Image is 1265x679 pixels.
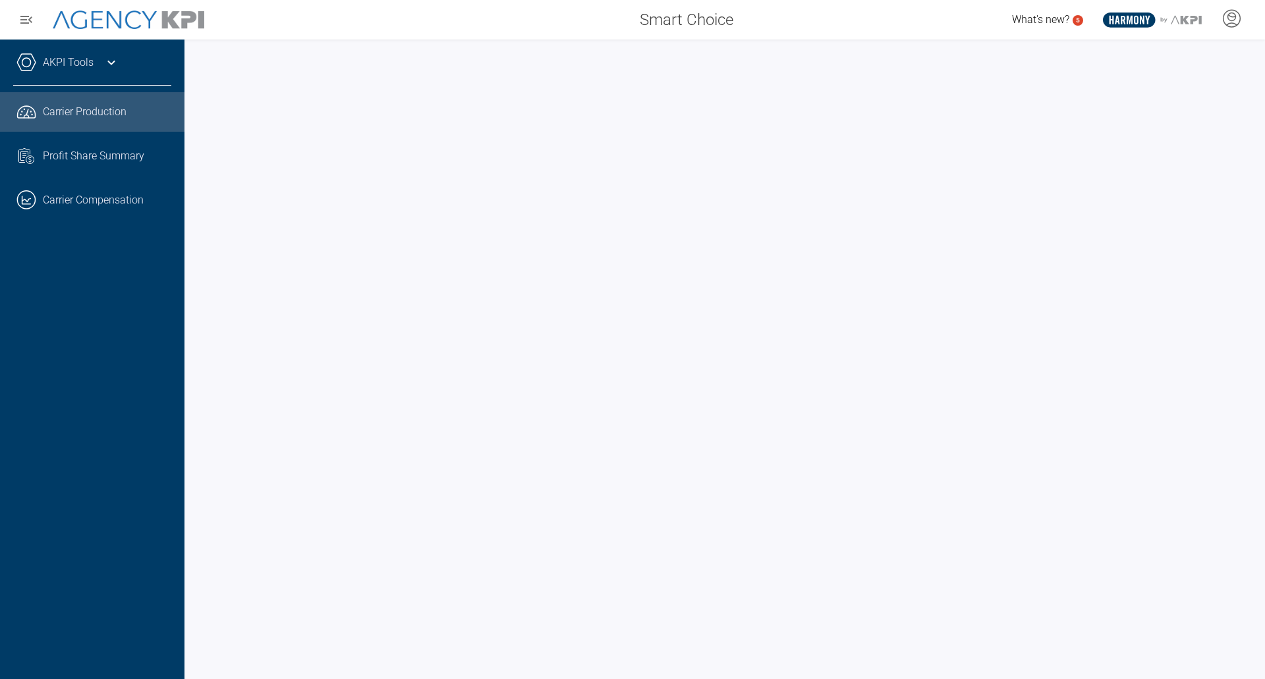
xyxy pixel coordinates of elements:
span: Profit Share Summary [43,148,144,164]
span: What's new? [1012,13,1069,26]
span: Smart Choice [640,8,733,32]
a: AKPI Tools [43,55,94,70]
span: Carrier Production [43,104,126,120]
a: 5 [1073,15,1083,26]
img: AgencyKPI [53,11,204,30]
text: 5 [1076,16,1080,24]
